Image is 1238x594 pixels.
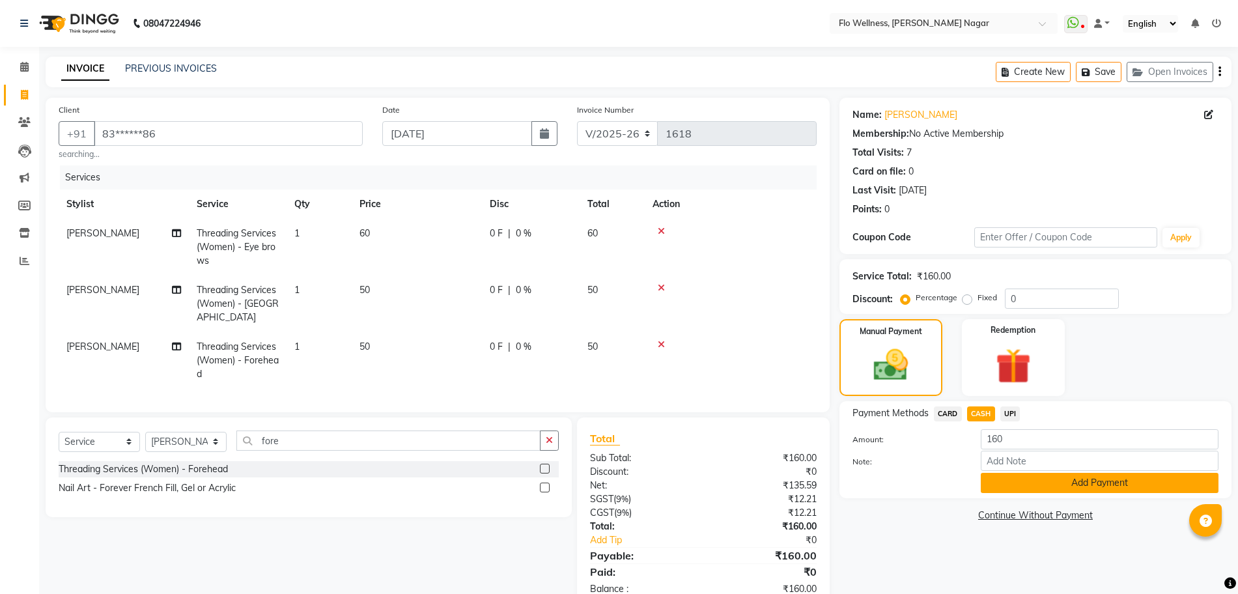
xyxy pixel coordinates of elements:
[1127,62,1213,82] button: Open Invoices
[33,5,122,42] img: logo
[580,564,703,580] div: Paid:
[66,284,139,296] span: [PERSON_NAME]
[852,165,906,178] div: Card on file:
[842,509,1229,522] a: Continue Without Payment
[580,520,703,533] div: Total:
[61,57,109,81] a: INVOICE
[852,127,1218,141] div: No Active Membership
[852,270,912,283] div: Service Total:
[590,507,614,518] span: CGST
[917,270,951,283] div: ₹160.00
[580,451,703,465] div: Sub Total:
[59,462,228,476] div: Threading Services (Women) - Forehead
[59,190,189,219] th: Stylist
[294,341,300,352] span: 1
[66,227,139,239] span: [PERSON_NAME]
[843,456,971,468] label: Note:
[884,108,957,122] a: [PERSON_NAME]
[236,431,541,451] input: Search or Scan
[967,406,995,421] span: CASH
[580,533,724,547] a: Add Tip
[508,283,511,297] span: |
[490,283,503,297] span: 0 F
[978,292,997,304] label: Fixed
[703,548,826,563] div: ₹160.00
[899,184,927,197] div: [DATE]
[852,127,909,141] div: Membership:
[863,345,918,385] img: _cash.svg
[580,492,703,506] div: ( )
[916,292,957,304] label: Percentage
[59,148,363,160] small: searching...
[359,341,370,352] span: 50
[996,62,1071,82] button: Create New
[60,165,826,190] div: Services
[508,227,511,240] span: |
[294,227,300,239] span: 1
[724,533,826,547] div: ₹0
[490,227,503,240] span: 0 F
[577,104,634,116] label: Invoice Number
[580,479,703,492] div: Net:
[974,227,1157,247] input: Enter Offer / Coupon Code
[59,481,236,495] div: Nail Art - Forever French Fill, Gel or Acrylic
[359,284,370,296] span: 50
[884,203,890,216] div: 0
[617,507,629,518] span: 9%
[580,548,703,563] div: Payable:
[590,493,613,505] span: SGST
[580,190,645,219] th: Total
[1000,406,1020,421] span: UPI
[616,494,628,504] span: 9%
[590,432,620,445] span: Total
[59,121,95,146] button: +91
[907,146,912,160] div: 7
[587,341,598,352] span: 50
[143,5,201,42] b: 08047224946
[860,326,922,337] label: Manual Payment
[482,190,580,219] th: Disc
[66,341,139,352] span: [PERSON_NAME]
[189,190,287,219] th: Service
[985,344,1042,388] img: _gift.svg
[908,165,914,178] div: 0
[580,465,703,479] div: Discount:
[580,506,703,520] div: ( )
[516,340,531,354] span: 0 %
[703,564,826,580] div: ₹0
[852,231,974,244] div: Coupon Code
[852,146,904,160] div: Total Visits:
[197,341,279,380] span: Threading Services (Women) - Forehead
[703,479,826,492] div: ₹135.59
[516,283,531,297] span: 0 %
[516,227,531,240] span: 0 %
[59,104,79,116] label: Client
[703,506,826,520] div: ₹12.21
[703,451,826,465] div: ₹160.00
[843,434,971,445] label: Amount:
[703,492,826,506] div: ₹12.21
[703,520,826,533] div: ₹160.00
[1076,62,1121,82] button: Save
[1162,228,1200,247] button: Apply
[981,451,1218,471] input: Add Note
[587,227,598,239] span: 60
[508,340,511,354] span: |
[852,108,882,122] div: Name:
[94,121,363,146] input: Search by Name/Mobile/Email/Code
[359,227,370,239] span: 60
[197,227,276,266] span: Threading Services (Women) - Eye brows
[125,63,217,74] a: PREVIOUS INVOICES
[852,292,893,306] div: Discount:
[934,406,962,421] span: CARD
[645,190,817,219] th: Action
[981,473,1218,493] button: Add Payment
[382,104,400,116] label: Date
[852,406,929,420] span: Payment Methods
[490,340,503,354] span: 0 F
[197,284,279,323] span: Threading Services (Women) - [GEOGRAPHIC_DATA]
[852,203,882,216] div: Points:
[981,429,1218,449] input: Amount
[703,465,826,479] div: ₹0
[352,190,482,219] th: Price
